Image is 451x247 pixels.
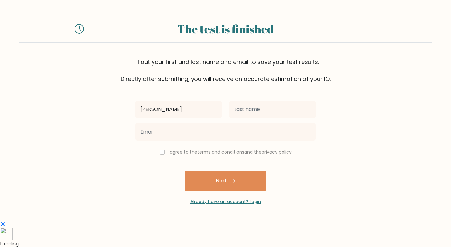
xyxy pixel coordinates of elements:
[185,171,266,191] button: Next
[262,149,292,155] a: privacy policy
[135,101,222,118] input: First name
[91,20,360,37] div: The test is finished
[229,101,316,118] input: Last name
[197,149,244,155] a: terms and conditions
[168,149,292,155] label: I agree to the and the
[190,198,261,205] a: Already have an account? Login
[135,123,316,141] input: Email
[19,58,432,83] div: Fill out your first and last name and email to save your test results. Directly after submitting,...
